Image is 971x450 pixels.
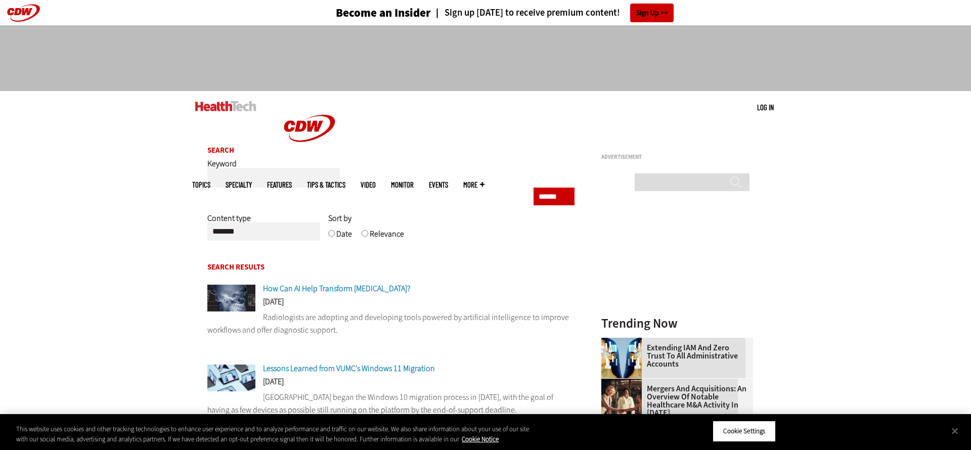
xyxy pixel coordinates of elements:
[207,285,255,311] img: x ray of a skull
[601,379,647,387] a: business leaders shake hands in conference room
[192,181,210,189] span: Topics
[207,298,575,311] div: [DATE]
[757,103,774,112] a: Log in
[944,420,966,442] button: Close
[226,181,252,189] span: Specialty
[16,424,534,444] div: This website uses cookies and other tracking technologies to enhance user experience and to analy...
[207,391,575,417] p: [GEOGRAPHIC_DATA] began the Windows 10 migration process in [DATE], with the goal of having as fe...
[601,385,747,417] a: Mergers and Acquisitions: An Overview of Notable Healthcare M&A Activity in [DATE]
[207,311,575,337] p: Radiologists are adopting and developing tools powered by artificial intelligence to improve work...
[431,8,620,18] a: Sign up [DATE] to receive premium content!
[601,338,647,346] a: abstract image of woman with pixelated face
[207,263,575,271] h2: Search Results
[630,4,674,22] a: Sign Up
[601,164,753,290] iframe: advertisement
[601,317,753,330] h3: Trending Now
[263,283,410,294] a: How Can AI Help Transform [MEDICAL_DATA]?
[370,229,404,247] label: Relevance
[463,181,484,189] span: More
[601,338,642,378] img: abstract image of woman with pixelated face
[301,35,670,81] iframe: advertisement
[207,213,251,231] label: Content type
[207,378,575,391] div: [DATE]
[272,158,347,168] a: CDW
[361,181,376,189] a: Video
[713,421,776,442] button: Cookie Settings
[267,181,292,189] a: Features
[601,379,642,419] img: business leaders shake hands in conference room
[328,213,351,223] span: Sort by
[757,102,774,113] div: User menu
[336,229,352,247] label: Date
[195,101,256,111] img: Home
[207,365,255,391] img: Several laptops with Windows 11 branding
[272,91,347,166] img: Home
[429,181,448,189] a: Events
[336,7,431,19] h3: Become an Insider
[462,435,499,443] a: More information about your privacy
[298,7,431,19] a: Become an Insider
[391,181,414,189] a: MonITor
[307,181,345,189] a: Tips & Tactics
[601,344,747,368] a: Extending IAM and Zero Trust to All Administrative Accounts
[263,363,435,374] a: Lessons Learned from VUMC’s Windows 11 Migration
